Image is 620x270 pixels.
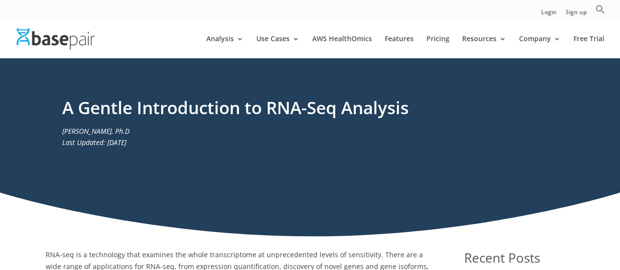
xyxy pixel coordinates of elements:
img: Basepair [17,28,95,49]
a: Features [385,35,414,58]
a: Resources [462,35,506,58]
h1: A Gentle Introduction to RNA-Seq Analysis [62,96,558,125]
a: Use Cases [256,35,299,58]
em: Last Updated: [DATE] [62,138,126,147]
a: Analysis [206,35,244,58]
a: AWS HealthOmics [312,35,372,58]
a: Free Trial [573,35,604,58]
svg: Search [595,4,605,14]
a: Sign up [566,9,587,20]
a: Search Icon Link [595,4,605,20]
iframe: Drift Widget Chat Controller [571,221,608,258]
a: Login [541,9,557,20]
a: Company [519,35,561,58]
a: Pricing [426,35,449,58]
em: [PERSON_NAME], Ph.D [62,126,129,136]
